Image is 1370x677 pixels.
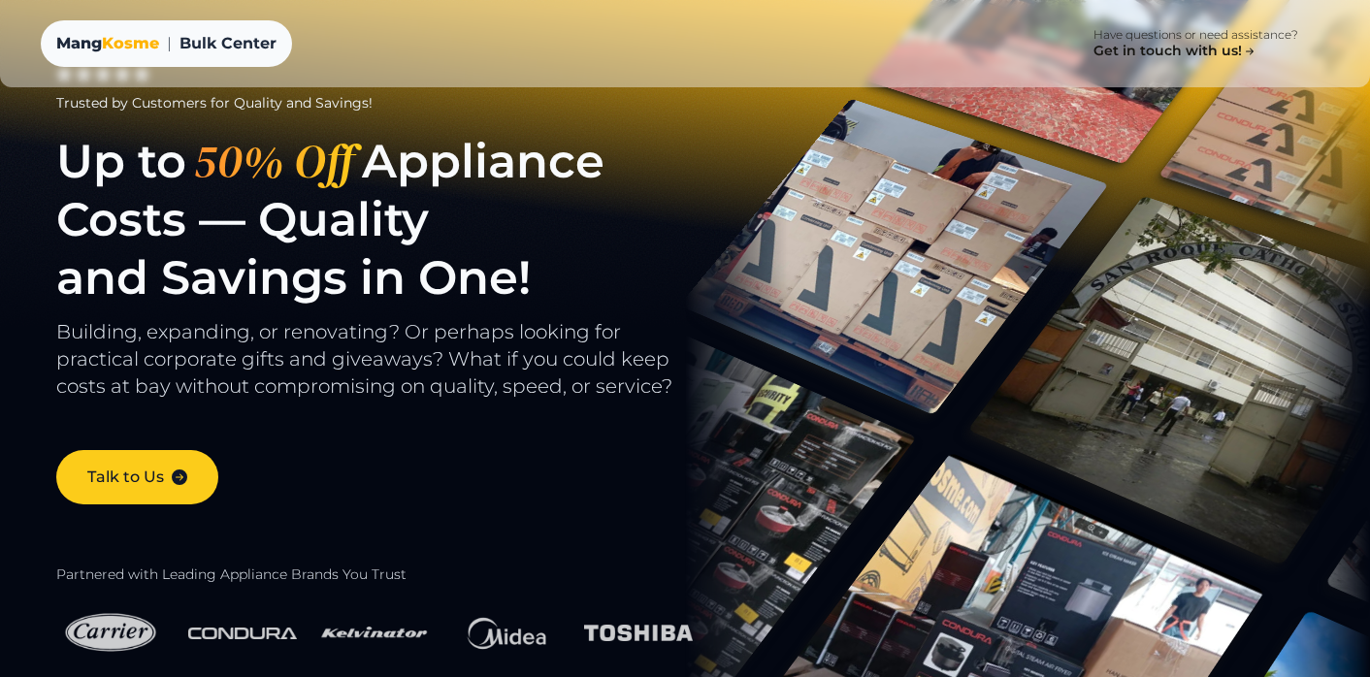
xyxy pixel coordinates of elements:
[56,450,218,504] a: Talk to Us
[56,32,159,55] div: Mang
[56,566,729,584] h2: Partnered with Leading Appliance Brands You Trust
[102,34,159,52] span: Kosme
[56,93,729,113] div: Trusted by Customers for Quality and Savings!
[56,599,165,666] img: Carrier Logo
[56,318,729,419] p: Building, expanding, or renovating? Or perhaps looking for practical corporate gifts and giveaway...
[179,32,277,55] span: Bulk Center
[452,599,561,667] img: Midea Logo
[56,132,729,306] h1: Up to Appliance Costs — Quality and Savings in One!
[56,32,159,55] a: MangKosme
[584,613,693,653] img: Toshiba Logo
[186,132,362,190] span: 50% Off
[188,616,297,651] img: Condura Logo
[1093,43,1257,60] h4: Get in touch with us!
[320,599,429,666] img: Kelvinator Logo
[1062,16,1329,72] a: Have questions or need assistance? Get in touch with us!
[167,32,172,55] span: |
[1093,27,1298,43] p: Have questions or need assistance?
